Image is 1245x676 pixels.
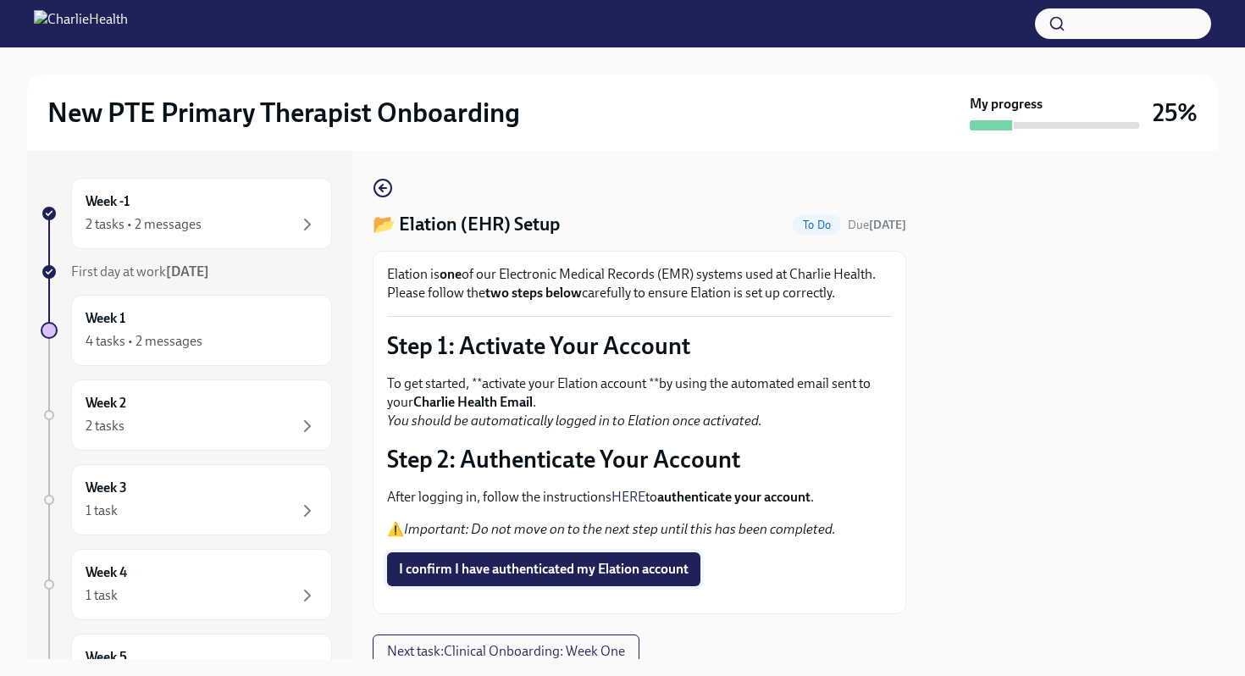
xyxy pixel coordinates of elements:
img: CharlieHealth [34,10,128,37]
a: Week -12 tasks • 2 messages [41,178,332,249]
p: Step 2: Authenticate Your Account [387,444,892,474]
p: Step 1: Activate Your Account [387,330,892,361]
strong: Charlie Health Email [413,394,533,410]
h4: 📂 Elation (EHR) Setup [373,212,560,237]
span: Due [848,218,906,232]
div: 2 tasks • 2 messages [86,215,202,234]
div: 1 task [86,586,118,605]
p: After logging in, follow the instructions to . [387,488,892,507]
h6: Week 1 [86,309,125,328]
a: HERE [611,489,645,505]
strong: two steps below [485,285,582,301]
div: 2 tasks [86,417,125,435]
strong: [DATE] [869,218,906,232]
em: You should be automatically logged in to Elation once activated. [387,413,762,429]
a: First day at work[DATE] [41,263,332,281]
a: Week 22 tasks [41,380,332,451]
span: Next task : Clinical Onboarding: Week One [387,643,625,660]
a: Week 14 tasks • 2 messages [41,295,332,366]
span: First day at work [71,263,209,280]
p: Elation is of our Electronic Medical Records (EMR) systems used at Charlie Health. Please follow ... [387,265,892,302]
p: To get started, **activate your Elation account **by using the automated email sent to your . [387,374,892,430]
h6: Week 2 [86,394,126,413]
div: 4 tasks • 2 messages [86,332,202,351]
a: Week 41 task [41,549,332,620]
h6: Week 3 [86,479,127,497]
strong: [DATE] [166,263,209,280]
p: ⚠️ [387,520,892,539]
strong: authenticate your account [657,489,811,505]
span: To Do [793,219,841,231]
button: I confirm I have authenticated my Elation account [387,552,700,586]
div: 1 task [86,501,118,520]
em: Important: Do not move on to the next step until this has been completed. [404,521,836,537]
span: I confirm I have authenticated my Elation account [399,561,689,578]
h2: New PTE Primary Therapist Onboarding [47,96,520,130]
h6: Week 4 [86,563,127,582]
strong: My progress [970,95,1043,114]
strong: one [440,266,462,282]
h6: Week 5 [86,648,127,667]
span: September 19th, 2025 10:00 [848,217,906,233]
button: Next task:Clinical Onboarding: Week One [373,634,639,668]
h3: 25% [1153,97,1198,128]
h6: Week -1 [86,192,130,211]
a: Week 31 task [41,464,332,535]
